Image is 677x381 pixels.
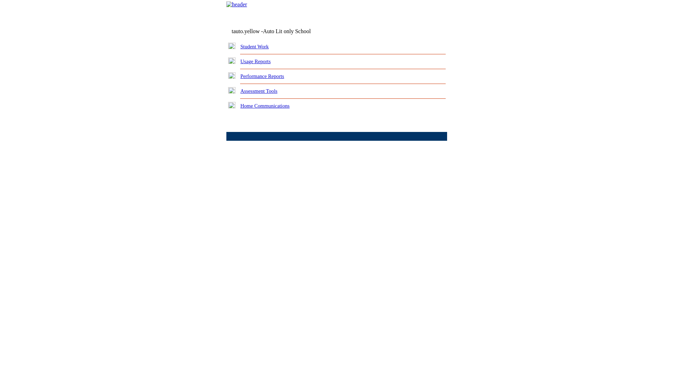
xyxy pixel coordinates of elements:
img: plus.gif [228,72,236,79]
img: plus.gif [228,102,236,108]
a: Student Work [240,44,269,49]
a: Performance Reports [240,73,284,79]
a: Assessment Tools [240,88,277,94]
a: Usage Reports [240,59,271,64]
img: plus.gif [228,87,236,93]
td: tauto.yellow - [232,28,361,35]
img: header [226,1,247,8]
a: Home Communications [240,103,290,109]
nobr: Auto Lit only School [263,28,311,34]
img: plus.gif [228,43,236,49]
img: plus.gif [228,58,236,64]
